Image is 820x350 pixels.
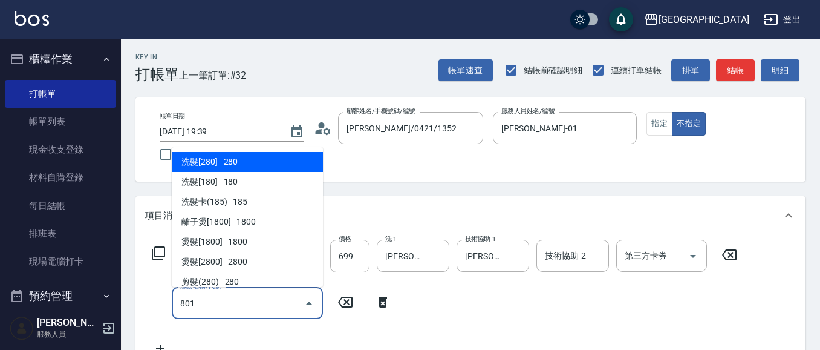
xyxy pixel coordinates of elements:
span: 連續打單結帳 [611,64,662,77]
h3: 打帳單 [135,66,179,83]
button: 預約管理 [5,280,116,312]
span: 洗髮[180] - 180 [172,172,323,192]
button: 掛單 [671,59,710,82]
span: 洗髮[280] - 280 [172,152,323,172]
button: Choose date, selected date is 2025-10-12 [282,117,311,147]
button: 登出 [759,8,805,31]
button: Close [299,294,319,313]
button: 明細 [761,59,799,82]
label: 洗-1 [385,234,397,243]
span: 剪髮(280) - 280 [172,272,323,292]
button: 不指定 [672,112,706,136]
a: 排班表 [5,220,116,248]
span: 洗髮卡(185) - 185 [172,192,323,212]
button: Open [683,246,703,266]
label: 技術協助-1 [465,234,496,243]
span: 結帳前確認明細 [524,64,583,77]
button: 帳單速查 [438,59,493,82]
a: 現金收支登錄 [5,136,116,163]
img: Logo [15,11,49,26]
div: 項目消費 [135,196,805,235]
a: 打帳單 [5,80,116,108]
input: YYYY/MM/DD hh:mm [160,122,278,142]
button: 結帳 [716,59,755,82]
h5: [PERSON_NAME] [37,317,99,329]
button: 指定 [646,112,672,136]
label: 顧客姓名/手機號碼/編號 [347,107,415,116]
span: 上一筆訂單:#32 [179,68,247,83]
div: [GEOGRAPHIC_DATA] [659,12,749,27]
label: 服務人員姓名/編號 [501,107,555,116]
button: 櫃檯作業 [5,44,116,75]
span: 燙髮[2800] - 2800 [172,252,323,272]
h2: Key In [135,53,179,61]
span: 離子燙[1800] - 1800 [172,212,323,232]
button: [GEOGRAPHIC_DATA] [639,7,754,32]
span: 燙髮[1800] - 1800 [172,232,323,252]
a: 帳單列表 [5,108,116,136]
label: 帳單日期 [160,111,185,121]
label: 價格 [339,234,351,243]
a: 每日結帳 [5,192,116,220]
p: 服務人員 [37,329,99,340]
button: save [609,7,633,31]
p: 項目消費 [145,210,181,222]
a: 現場電腦打卡 [5,248,116,276]
a: 材料自購登錄 [5,163,116,191]
img: Person [10,316,34,340]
